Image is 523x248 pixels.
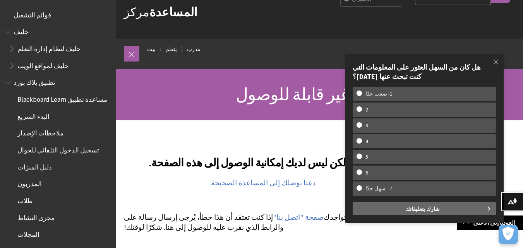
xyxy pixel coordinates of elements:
[166,46,177,53] font: يتعلم
[17,163,52,171] font: دليل الميزات
[5,9,111,22] nav: مخطط كتاب لقوائم التشغيل
[17,112,50,121] font: البدء السريع
[17,95,107,104] font: مساعدة تطبيق Blackboard Learn
[14,78,55,87] font: تطبيق بلاك بورد
[17,230,39,239] font: المجلات
[5,26,111,72] nav: مخطط كتاب لمختارات Ally Help
[499,225,518,244] button: فتح التفضيلات
[365,122,368,129] font: 3
[17,197,33,205] font: طلاب
[209,178,316,188] a: دعنا نوصلك إلى المساعدة الصحيحة.
[14,27,29,36] font: حليف
[147,44,156,54] a: بيت
[353,62,481,80] font: هل كان من السهل العثور على المعلومات التي كنت تبحث عنها [DATE]؟
[124,4,149,20] font: مركز
[365,90,393,97] font: 1- صعب جدًا
[17,129,63,137] font: ملاحظات الإصدار
[365,106,368,113] font: 2
[187,46,201,53] font: مدرب
[17,62,69,70] font: حليف لمواقع الويب
[365,169,368,176] font: 6
[273,213,324,222] a: صفحة "اتصل بنا"
[149,4,197,20] font: المساعدة
[209,178,316,187] font: دعنا نوصلك إلى المساعدة الصحيحة.
[124,4,197,20] a: مركزالمساعدة
[365,185,392,192] font: 7 - سهل جدًا
[236,84,404,105] font: الصفحة غير قابلة للوصول
[17,180,42,188] font: المدربون
[457,216,523,230] a: العودة إلى الأعلى
[17,44,81,53] font: حليف لنظام إدارة التعلم
[405,205,440,212] font: شارك بتعليقاتك
[187,44,201,54] a: مدرب
[17,146,99,154] font: تسجيل الدخول التلقائي للجوال
[365,153,368,160] font: 5
[17,214,55,222] font: مجرى النشاط
[124,213,273,222] font: إذا كنت تعتقد أن هذا خطأ، يُرجى إرسال رسالة على
[147,46,156,53] font: بيت
[14,11,51,19] font: قوائم التشغيل
[353,202,496,215] button: شارك بتعليقاتك
[365,138,368,145] font: 4
[166,44,177,54] a: يتعلم
[149,156,376,169] font: عذرا، ولكن ليس لديك إمكانية الوصول إلى هذه الصفحة.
